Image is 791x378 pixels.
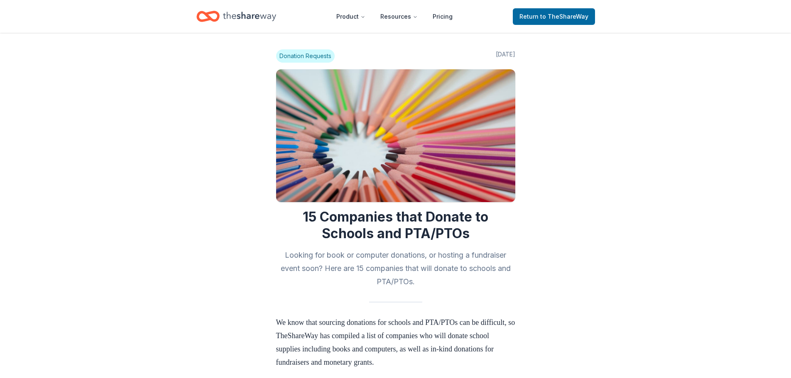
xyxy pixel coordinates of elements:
[540,13,588,20] span: to TheShareWay
[374,8,424,25] button: Resources
[276,249,515,288] h2: Looking for book or computer donations, or hosting a fundraiser event soon? Here are 15 companies...
[513,8,595,25] a: Returnto TheShareWay
[496,49,515,63] span: [DATE]
[519,12,588,22] span: Return
[276,49,335,63] span: Donation Requests
[276,69,515,202] img: Image for 15 Companies that Donate to Schools and PTA/PTOs
[330,8,372,25] button: Product
[196,7,276,26] a: Home
[330,7,459,26] nav: Main
[426,8,459,25] a: Pricing
[276,209,515,242] h1: 15 Companies that Donate to Schools and PTA/PTOs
